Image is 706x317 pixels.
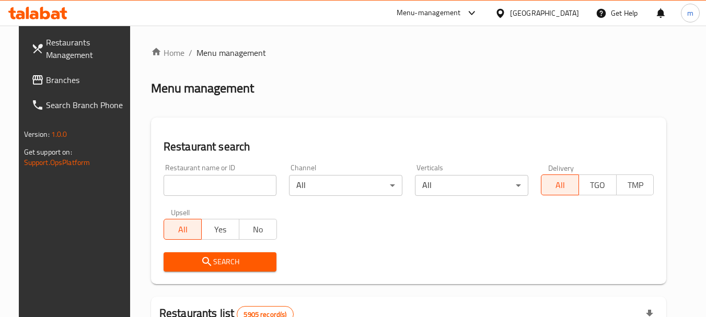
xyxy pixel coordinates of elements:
[24,156,90,169] a: Support.OpsPlatform
[171,208,190,216] label: Upsell
[621,178,650,193] span: TMP
[151,80,254,97] h2: Menu management
[164,139,654,155] h2: Restaurant search
[546,178,575,193] span: All
[196,46,266,59] span: Menu management
[51,127,67,141] span: 1.0.0
[510,7,579,19] div: [GEOGRAPHIC_DATA]
[583,178,612,193] span: TGO
[46,74,129,86] span: Branches
[23,92,137,118] a: Search Branch Phone
[239,219,277,240] button: No
[23,67,137,92] a: Branches
[46,99,129,111] span: Search Branch Phone
[164,252,277,272] button: Search
[541,174,579,195] button: All
[289,175,402,196] div: All
[397,7,461,19] div: Menu-management
[189,46,192,59] li: /
[244,222,273,237] span: No
[164,175,277,196] input: Search for restaurant name or ID..
[24,145,72,159] span: Get support on:
[164,219,202,240] button: All
[151,46,667,59] nav: breadcrumb
[24,127,50,141] span: Version:
[46,36,129,61] span: Restaurants Management
[23,30,137,67] a: Restaurants Management
[172,255,269,268] span: Search
[578,174,617,195] button: TGO
[415,175,528,196] div: All
[616,174,654,195] button: TMP
[201,219,239,240] button: Yes
[168,222,198,237] span: All
[151,46,184,59] a: Home
[206,222,235,237] span: Yes
[687,7,693,19] span: m
[548,164,574,171] label: Delivery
